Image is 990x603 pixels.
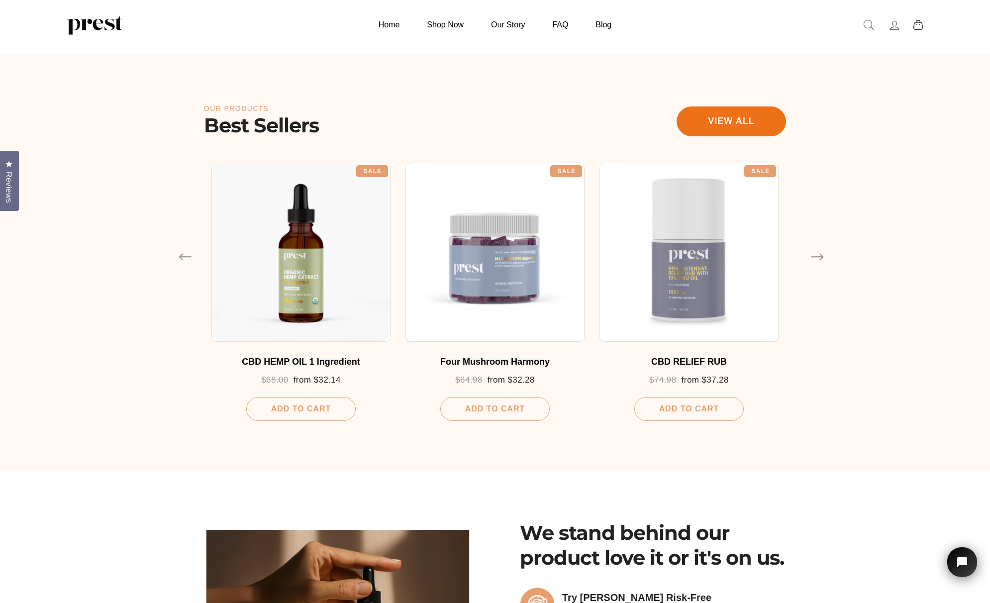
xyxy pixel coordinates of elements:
span: $64.98 [455,375,482,385]
span: Add To Cart [271,404,331,413]
a: Four Mushroom Harmony $64.98 from $32.28 Add To Cart [405,163,585,420]
a: Home [366,15,412,34]
div: Sale [744,165,776,177]
p: Our Products [204,104,319,113]
img: PREST ORGANICS [67,15,122,35]
iframe: Tidio Chat [934,533,990,603]
div: CBD RELIEF RUB [609,357,769,368]
div: CBD HEMP OIL 1 Ingredient [221,357,381,368]
div: from $32.14 [221,375,381,386]
a: Blog [583,15,624,34]
div: from $37.28 [609,375,769,386]
div: Sale [550,165,582,177]
span: $68.00 [261,375,288,385]
div: Sale [356,165,388,177]
span: Add To Cart [659,404,719,413]
a: View all [677,106,786,136]
span: $74.98 [649,375,676,385]
span: Add To Cart [465,404,525,413]
div: Four Mushroom Harmony [415,357,575,368]
a: FAQ [540,15,581,34]
h2: Best Sellers [204,113,319,138]
span: Reviews [2,172,15,203]
h2: We stand behind our product love it or it's on us. [520,520,786,570]
a: CBD HEMP OIL 1 Ingredient $68.00 from $32.14 Add To Cart [211,163,391,420]
div: from $32.28 [415,375,575,386]
a: Our Story [479,15,537,34]
ul: Primary [366,15,624,34]
a: Shop Now [414,15,476,34]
